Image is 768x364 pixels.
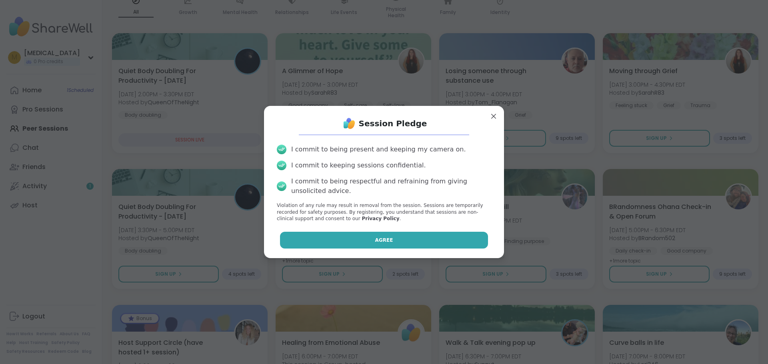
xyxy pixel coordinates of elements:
[291,145,466,154] div: I commit to being present and keeping my camera on.
[375,237,393,244] span: Agree
[277,202,491,222] p: Violation of any rule may result in removal from the session. Sessions are temporarily recorded f...
[359,118,427,129] h1: Session Pledge
[291,177,491,196] div: I commit to being respectful and refraining from giving unsolicited advice.
[291,161,426,170] div: I commit to keeping sessions confidential.
[280,232,488,249] button: Agree
[362,216,399,221] a: Privacy Policy
[341,115,357,131] img: ShareWell Logo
